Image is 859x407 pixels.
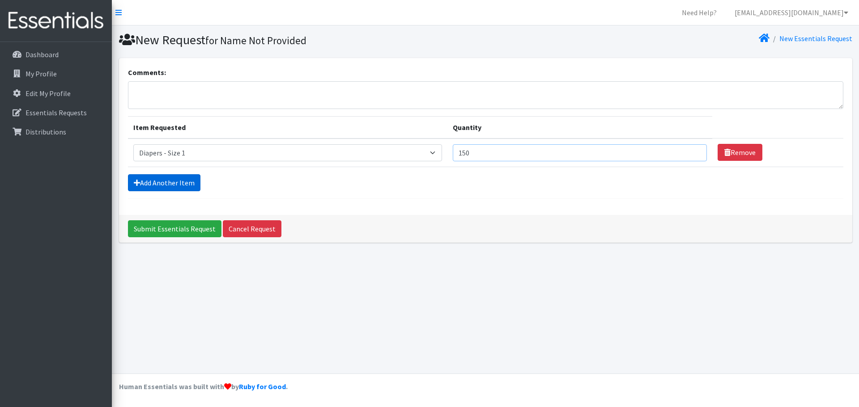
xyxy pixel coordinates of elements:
[128,116,448,138] th: Item Requested
[128,174,200,191] a: Add Another Item
[205,34,306,47] small: for Name Not Provided
[26,108,87,117] p: Essentials Requests
[675,4,724,21] a: Need Help?
[119,32,482,48] h1: New Request
[4,123,108,141] a: Distributions
[239,382,286,391] a: Ruby for Good
[447,116,712,138] th: Quantity
[128,220,221,237] input: Submit Essentials Request
[26,89,71,98] p: Edit My Profile
[4,46,108,63] a: Dashboard
[4,6,108,36] img: HumanEssentials
[119,382,288,391] strong: Human Essentials was built with by .
[26,127,66,136] p: Distributions
[779,34,852,43] a: New Essentials Request
[4,84,108,102] a: Edit My Profile
[26,69,57,78] p: My Profile
[718,144,762,161] a: Remove
[4,104,108,122] a: Essentials Requests
[128,67,166,78] label: Comments:
[223,220,281,237] a: Cancel Request
[4,65,108,83] a: My Profile
[727,4,855,21] a: [EMAIL_ADDRESS][DOMAIN_NAME]
[26,50,59,59] p: Dashboard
